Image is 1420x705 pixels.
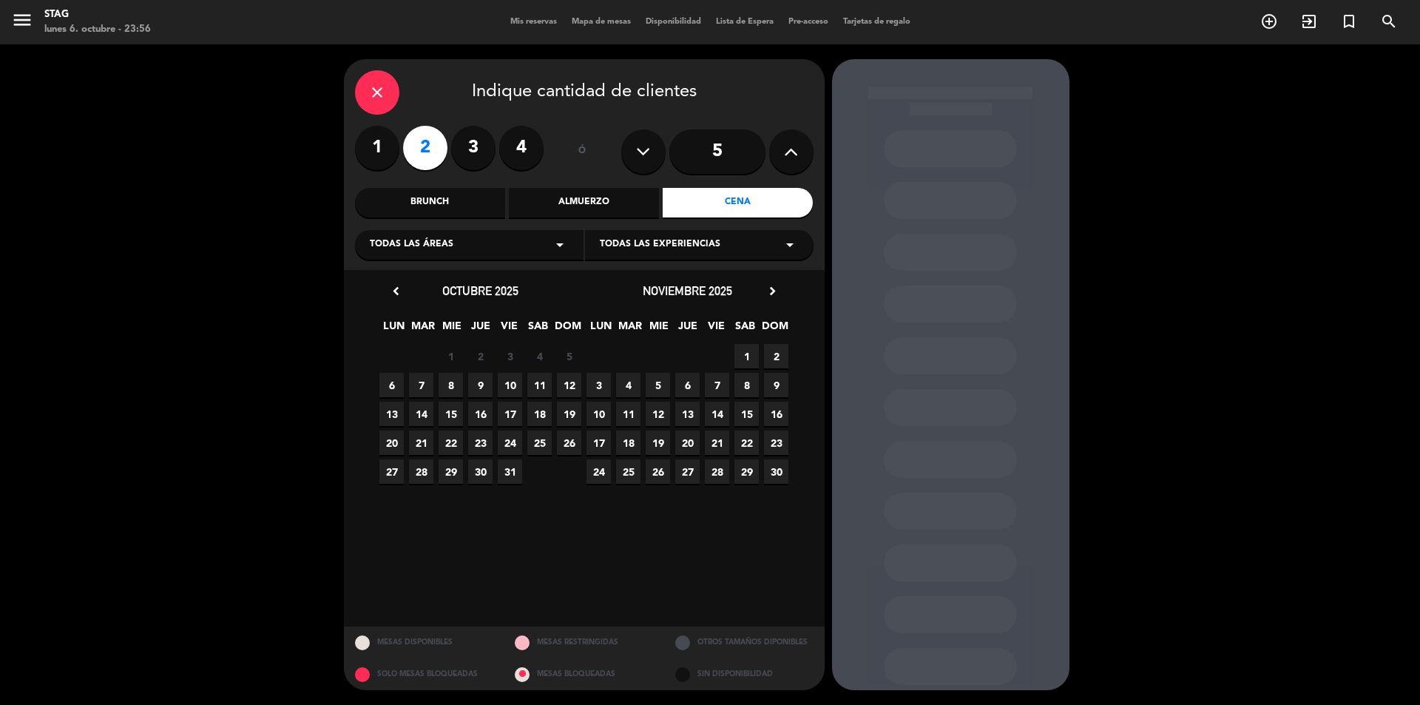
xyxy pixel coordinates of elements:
span: 2 [468,344,493,368]
div: MESAS BLOQUEADAS [504,658,664,690]
span: 29 [734,459,759,484]
span: Mis reservas [503,18,564,26]
span: 28 [409,459,433,484]
span: MIE [439,317,464,342]
div: ó [558,126,606,178]
span: 17 [586,431,611,455]
span: 10 [498,373,522,397]
span: Tarjetas de regalo [836,18,918,26]
span: 23 [468,431,493,455]
span: 18 [616,431,640,455]
span: 15 [439,402,463,426]
span: 30 [468,459,493,484]
span: 31 [498,459,522,484]
span: 26 [646,459,670,484]
span: 2 [764,344,788,368]
span: 8 [734,373,759,397]
span: noviembre 2025 [643,283,732,298]
span: Disponibilidad [638,18,709,26]
span: Todas las experiencias [600,237,720,252]
label: 4 [499,126,544,170]
span: 15 [734,402,759,426]
span: JUE [675,317,700,342]
span: 8 [439,373,463,397]
span: DOM [555,317,579,342]
div: SOLO MESAS BLOQUEADAS [344,658,504,690]
span: 21 [409,431,433,455]
label: 3 [451,126,496,170]
span: 6 [675,373,700,397]
span: Mapa de mesas [564,18,638,26]
span: 20 [379,431,404,455]
span: octubre 2025 [442,283,518,298]
button: menu [11,9,33,36]
span: 19 [646,431,670,455]
span: 10 [586,402,611,426]
span: 4 [527,344,552,368]
span: 27 [675,459,700,484]
span: 1 [734,344,759,368]
span: 22 [734,431,759,455]
span: 23 [764,431,788,455]
span: 30 [764,459,788,484]
span: 13 [379,402,404,426]
div: SIN DISPONIBILIDAD [664,658,825,690]
span: 24 [586,459,611,484]
span: 7 [705,373,729,397]
span: MAR [410,317,435,342]
i: close [368,84,386,101]
span: 26 [557,431,581,455]
i: arrow_drop_down [551,236,569,254]
div: Indique cantidad de clientes [355,70,814,115]
span: 27 [379,459,404,484]
div: Brunch [355,188,505,217]
span: 3 [498,344,522,368]
span: VIE [704,317,728,342]
span: 12 [646,402,670,426]
span: SAB [733,317,757,342]
span: 21 [705,431,729,455]
div: MESAS RESTRINGIDAS [504,627,664,658]
div: Almuerzo [509,188,659,217]
div: OTROS TAMAÑOS DIPONIBLES [664,627,825,658]
span: 24 [498,431,522,455]
span: 13 [675,402,700,426]
span: DOM [762,317,786,342]
span: LUN [382,317,406,342]
i: turned_in_not [1340,13,1358,30]
span: Lista de Espera [709,18,781,26]
span: 18 [527,402,552,426]
span: 1 [439,344,463,368]
div: STAG [44,7,151,22]
span: SAB [526,317,550,342]
i: search [1380,13,1398,30]
span: 9 [468,373,493,397]
span: 4 [616,373,640,397]
i: arrow_drop_down [781,236,799,254]
span: 11 [616,402,640,426]
span: 14 [409,402,433,426]
span: 25 [616,459,640,484]
span: Pre-acceso [781,18,836,26]
div: Cena [663,188,813,217]
span: 9 [764,373,788,397]
i: chevron_left [388,283,404,299]
span: 3 [586,373,611,397]
span: 19 [557,402,581,426]
span: MAR [618,317,642,342]
span: 12 [557,373,581,397]
span: MIE [646,317,671,342]
span: JUE [468,317,493,342]
span: 5 [646,373,670,397]
i: menu [11,9,33,31]
span: 28 [705,459,729,484]
i: exit_to_app [1300,13,1318,30]
span: 20 [675,431,700,455]
span: 22 [439,431,463,455]
span: VIE [497,317,521,342]
label: 2 [403,126,447,170]
span: 25 [527,431,552,455]
span: 11 [527,373,552,397]
span: 5 [557,344,581,368]
span: 29 [439,459,463,484]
